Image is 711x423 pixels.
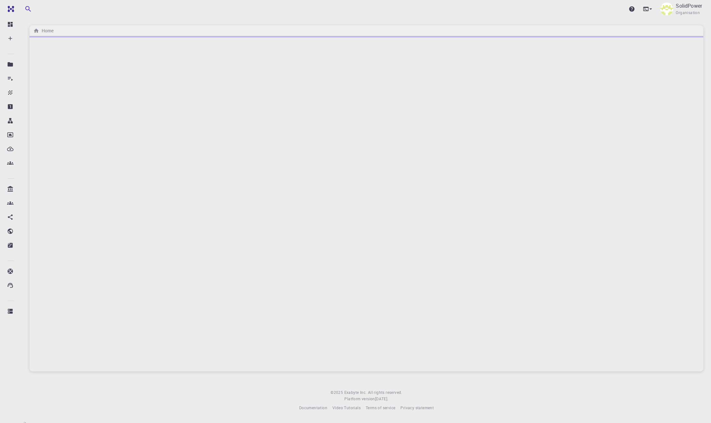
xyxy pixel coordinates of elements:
[676,2,702,10] p: SolidPower
[366,405,395,411] a: Terms of service
[400,405,434,411] a: Privacy statement
[676,10,700,16] span: Organisation
[5,6,14,12] img: logo
[366,405,395,410] span: Terms of service
[299,405,327,411] a: Documentation
[375,396,389,402] a: [DATE].
[660,3,673,15] img: SolidPower
[375,396,389,401] span: [DATE] .
[344,390,367,395] span: Exabyte Inc.
[368,389,402,396] span: All rights reserved.
[344,396,375,402] span: Platform version
[32,27,55,34] nav: breadcrumb
[332,405,361,410] span: Video Tutorials
[344,389,367,396] a: Exabyte Inc.
[299,405,327,410] span: Documentation
[332,405,361,411] a: Video Tutorials
[330,389,344,396] span: © 2025
[400,405,434,410] span: Privacy statement
[39,27,54,34] h6: Home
